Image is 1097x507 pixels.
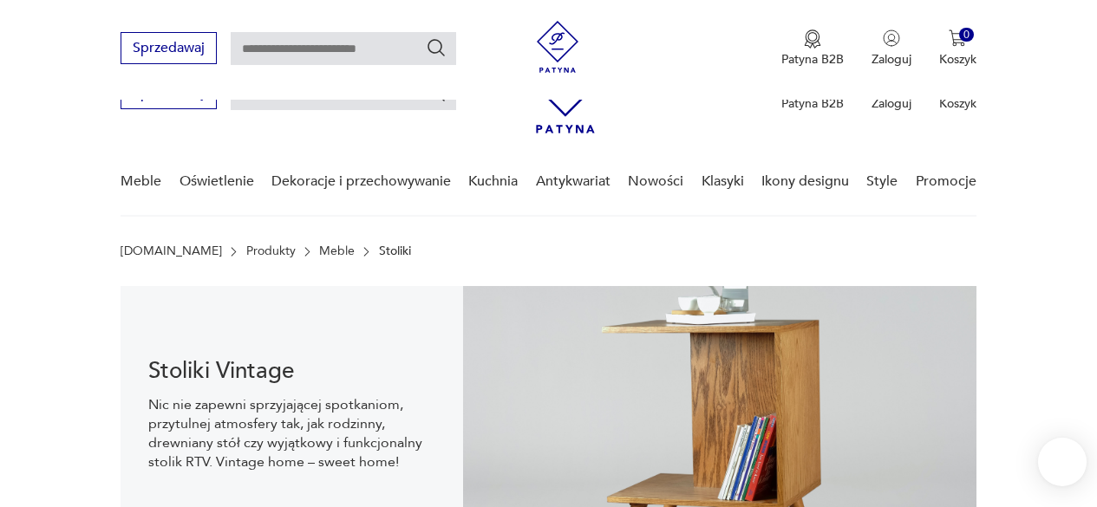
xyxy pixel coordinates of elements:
[872,29,911,68] button: Zaloguj
[866,148,898,215] a: Style
[939,95,976,112] p: Koszyk
[148,395,435,471] p: Nic nie zapewni sprzyjającej spotkaniom, przytulnej atmosfery tak, jak rodzinny, drewniany stół c...
[532,21,584,73] img: Patyna - sklep z meblami i dekoracjami vintage
[180,148,254,215] a: Oświetlenie
[628,148,683,215] a: Nowości
[804,29,821,49] img: Ikona medalu
[702,148,744,215] a: Klasyki
[781,95,844,112] p: Patyna B2B
[121,244,222,258] a: [DOMAIN_NAME]
[121,43,217,55] a: Sprzedawaj
[781,51,844,68] p: Patyna B2B
[148,361,435,381] h1: Stoliki Vintage
[939,29,976,68] button: 0Koszyk
[121,32,217,64] button: Sprzedawaj
[468,148,518,215] a: Kuchnia
[121,148,161,215] a: Meble
[761,148,849,215] a: Ikony designu
[781,29,844,68] a: Ikona medaluPatyna B2B
[271,148,451,215] a: Dekoracje i przechowywanie
[959,28,974,42] div: 0
[379,244,411,258] p: Stoliki
[939,51,976,68] p: Koszyk
[536,148,611,215] a: Antykwariat
[426,37,447,58] button: Szukaj
[781,29,844,68] button: Patyna B2B
[1038,438,1087,486] iframe: Smartsupp widget button
[949,29,966,47] img: Ikona koszyka
[121,88,217,101] a: Sprzedawaj
[916,148,976,215] a: Promocje
[872,95,911,112] p: Zaloguj
[883,29,900,47] img: Ikonka użytkownika
[319,244,355,258] a: Meble
[246,244,296,258] a: Produkty
[872,51,911,68] p: Zaloguj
